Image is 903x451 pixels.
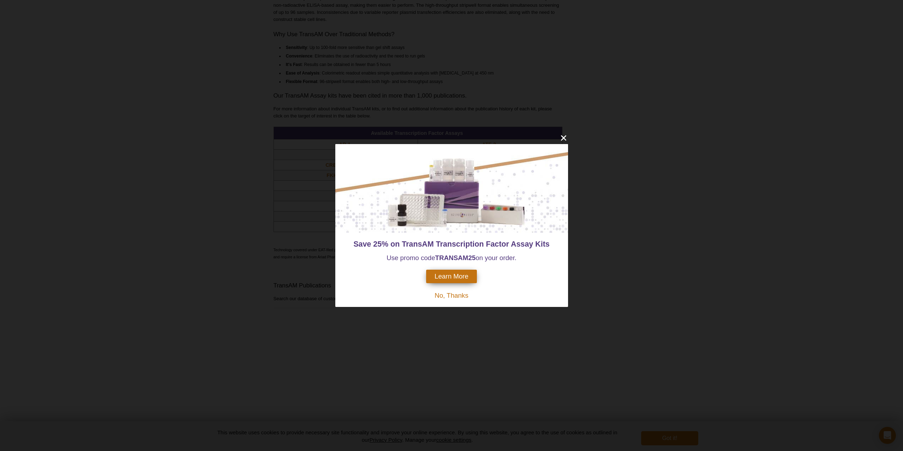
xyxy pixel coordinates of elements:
[435,292,468,299] span: No, Thanks
[353,240,550,248] span: Save 25% on TransAM Transcription Factor Assay Kits
[386,254,516,262] span: Use promo code on your order.
[435,273,468,280] span: Learn More
[435,254,468,262] strong: TRANSAM
[468,254,476,262] strong: 25
[559,133,568,142] button: close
